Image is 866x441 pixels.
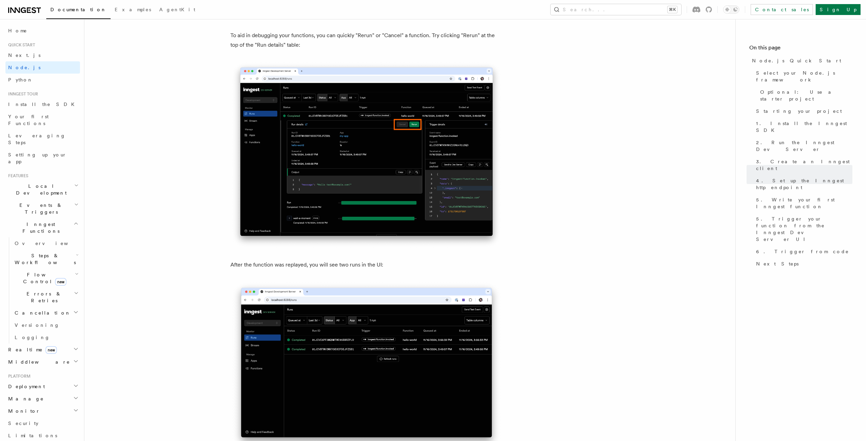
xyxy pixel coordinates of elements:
[5,42,35,48] span: Quick start
[12,252,76,266] span: Steps & Workflows
[8,114,49,126] span: Your first Functions
[756,177,852,191] span: 4. Set up the Inngest http endpoint
[756,139,852,153] span: 2. Run the Inngest Dev Server
[753,136,852,155] a: 2. Run the Inngest Dev Server
[757,86,852,105] a: Optional: Use a starter project
[753,194,852,213] a: 5. Write your first Inngest function
[756,260,799,267] span: Next Steps
[8,27,27,34] span: Home
[8,133,66,145] span: Leveraging Steps
[5,49,80,61] a: Next.js
[15,322,60,328] span: Versioning
[12,237,80,249] a: Overview
[111,2,155,18] a: Examples
[756,248,849,255] span: 6. Trigger from code
[230,31,503,50] p: To aid in debugging your functions, you can quickly "Rerun" or "Cancel" a function. Try clicking ...
[12,269,80,288] button: Flow Controlnew
[12,309,71,316] span: Cancellation
[5,237,80,344] div: Inngest Functions
[5,221,73,234] span: Inngest Functions
[8,152,67,164] span: Setting up your app
[55,278,66,286] span: new
[756,215,852,243] span: 5. Trigger your function from the Inngest Dev Server UI
[753,174,852,194] a: 4. Set up the Inngest http endpoint
[753,213,852,245] a: 5. Trigger your function from the Inngest Dev Server UI
[12,290,74,304] span: Errors & Retries
[5,346,57,353] span: Realtime
[5,359,70,365] span: Middleware
[5,408,40,414] span: Monitor
[760,89,852,102] span: Optional: Use a starter project
[50,7,107,12] span: Documentation
[15,335,50,340] span: Logging
[756,70,852,83] span: Select your Node.js framework
[8,102,79,107] span: Install the SDK
[5,395,44,402] span: Manage
[756,158,852,172] span: 3. Create an Inngest client
[5,98,80,110] a: Install the SDK
[5,374,31,379] span: Platform
[756,196,852,210] span: 5. Write your first Inngest function
[5,199,80,218] button: Events & Triggers
[8,52,40,58] span: Next.js
[159,7,195,12] span: AgentKit
[46,2,111,19] a: Documentation
[753,155,852,174] a: 3. Create an Inngest client
[12,331,80,344] a: Logging
[12,319,80,331] a: Versioning
[751,4,813,15] a: Contact sales
[5,202,74,215] span: Events & Triggers
[551,4,681,15] button: Search...⌘K
[12,249,80,269] button: Steps & Workflows
[12,271,75,285] span: Flow Control
[5,218,80,237] button: Inngest Functions
[8,65,40,70] span: Node.js
[5,344,80,356] button: Realtimenew
[723,5,739,14] button: Toggle dark mode
[753,117,852,136] a: 1. Install the Inngest SDK
[230,61,503,249] img: Run details expanded with rerun and cancel buttons highlighted
[5,149,80,168] a: Setting up your app
[749,44,852,55] h4: On this page
[5,130,80,149] a: Leveraging Steps
[46,346,57,354] span: new
[5,405,80,417] button: Monitor
[668,6,677,13] kbd: ⌘K
[5,383,45,390] span: Deployment
[5,417,80,429] a: Security
[8,421,38,426] span: Security
[8,77,33,82] span: Python
[5,180,80,199] button: Local Development
[816,4,861,15] a: Sign Up
[756,108,842,115] span: Starting your project
[5,91,38,97] span: Inngest tour
[5,393,80,405] button: Manage
[756,120,852,134] span: 1. Install the Inngest SDK
[115,7,151,12] span: Examples
[155,2,199,18] a: AgentKit
[752,57,841,64] span: Node.js Quick Start
[753,258,852,270] a: Next Steps
[12,288,80,307] button: Errors & Retries
[5,173,28,179] span: Features
[753,245,852,258] a: 6. Trigger from code
[753,67,852,86] a: Select your Node.js framework
[230,260,503,270] p: After the function was replayed, you will see two runs in the UI:
[5,74,80,86] a: Python
[5,110,80,130] a: Your first Functions
[749,55,852,67] a: Node.js Quick Start
[5,25,80,37] a: Home
[5,61,80,74] a: Node.js
[5,380,80,393] button: Deployment
[8,433,57,438] span: Limitations
[5,183,74,196] span: Local Development
[5,356,80,368] button: Middleware
[12,307,80,319] button: Cancellation
[15,241,85,246] span: Overview
[753,105,852,117] a: Starting your project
